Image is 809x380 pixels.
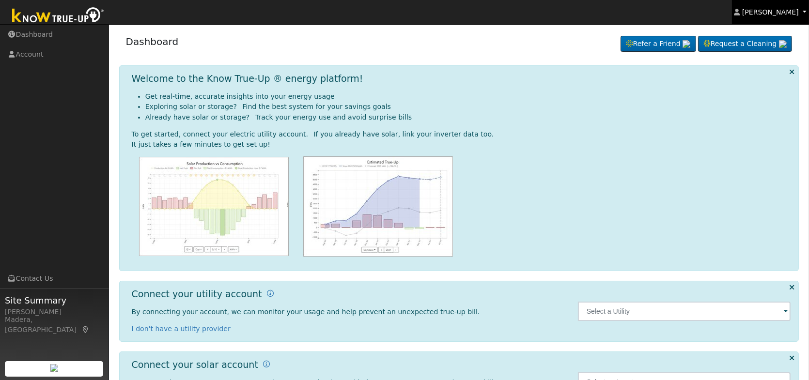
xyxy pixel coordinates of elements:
[132,325,231,333] a: I don't have a utility provider
[132,308,480,316] span: By connecting your account, we can monitor your usage and help prevent an unexpected true-up bill.
[145,112,791,122] li: Already have solar or storage? Track your energy use and avoid surprise bills
[5,315,104,335] div: Madera, [GEOGRAPHIC_DATA]
[132,73,363,84] h1: Welcome to the Know True-Up ® energy platform!
[81,326,90,334] a: Map
[7,5,109,27] img: Know True-Up
[132,129,791,139] div: To get started, connect your electric utility account. If you already have solar, link your inver...
[126,36,179,47] a: Dashboard
[698,36,792,52] a: Request a Cleaning
[779,40,787,48] img: retrieve
[742,8,799,16] span: [PERSON_NAME]
[683,40,690,48] img: retrieve
[145,91,791,102] li: Get real-time, accurate insights into your energy usage
[132,289,262,300] h1: Connect your utility account
[578,302,791,321] input: Select a Utility
[132,359,258,370] h1: Connect your solar account
[50,364,58,372] img: retrieve
[5,294,104,307] span: Site Summary
[132,139,791,150] div: It just takes a few minutes to get set up!
[621,36,696,52] a: Refer a Friend
[5,307,104,317] div: [PERSON_NAME]
[145,102,791,112] li: Exploring solar or storage? Find the best system for your savings goals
